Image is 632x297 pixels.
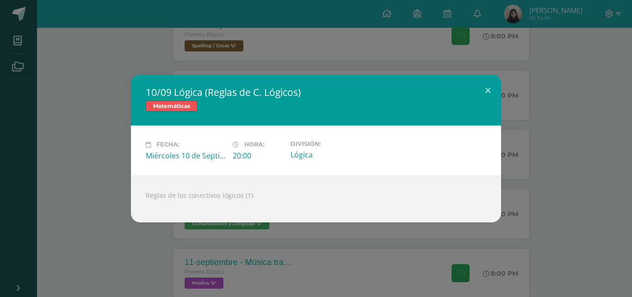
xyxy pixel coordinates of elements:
[291,150,370,160] div: Lógica
[146,101,198,112] span: Matemáticas
[156,141,179,148] span: Fecha:
[146,151,225,161] div: Miércoles 10 de Septiembre
[233,151,283,161] div: 20:00
[131,176,501,222] div: Reglas de los conectivos lógicos (1)
[291,140,370,147] label: División:
[244,141,264,148] span: Hora:
[475,75,501,106] button: Close (Esc)
[146,86,486,99] h2: 10/09 Lógica (Reglas de C. Lógicos)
